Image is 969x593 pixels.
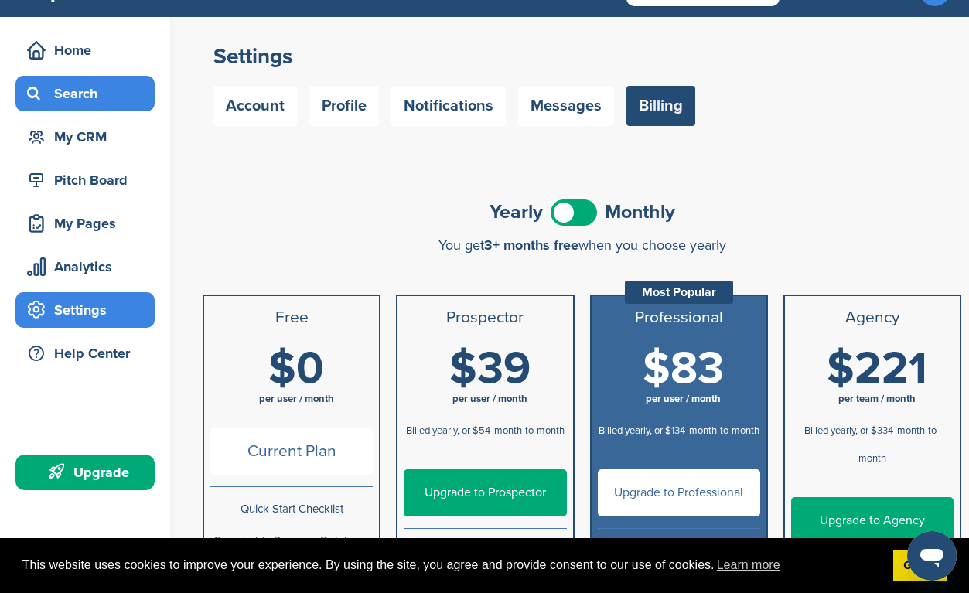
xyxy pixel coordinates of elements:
[625,281,733,304] div: Most Popular
[858,424,940,465] span: month-to-month
[23,36,155,64] div: Home
[259,393,334,405] span: per user / month
[15,162,155,198] a: Pitch Board
[23,253,155,281] div: Analytics
[490,203,543,222] span: Yearly
[15,249,155,285] a: Analytics
[210,428,373,475] span: Current Plan
[605,203,675,222] span: Monthly
[484,237,578,254] span: 3+ months free
[15,119,155,155] a: My CRM
[391,86,506,126] a: Notifications
[23,80,155,107] div: Search
[23,210,155,237] div: My Pages
[804,424,893,437] span: Billed yearly, or $334
[646,393,721,405] span: per user / month
[15,76,155,111] a: Search
[404,308,566,327] h3: Prospector
[893,550,947,581] a: dismiss cookie message
[907,531,957,581] iframe: Button to launch messaging window
[203,237,961,253] div: You get when you choose yearly
[449,342,531,396] span: $39
[689,424,759,437] span: month-to-month
[15,336,155,371] a: Help Center
[494,424,565,437] span: month-to-month
[22,554,881,577] span: This website uses cookies to improve your experience. By using the site, you agree and provide co...
[827,342,927,396] span: $221
[643,342,724,396] span: $83
[791,497,954,544] a: Upgrade to Agency
[15,32,155,68] a: Home
[23,123,155,151] div: My CRM
[23,339,155,367] div: Help Center
[15,206,155,241] a: My Pages
[210,531,373,550] p: Searchable Sponsor Database
[598,469,760,516] a: Upgrade to Professional
[838,393,916,405] span: per team / month
[791,308,954,327] h3: Agency
[15,292,155,328] a: Settings
[404,469,566,516] a: Upgrade to Prospector
[452,393,527,405] span: per user / month
[406,424,490,437] span: Billed yearly, or $54
[213,86,297,126] a: Account
[599,424,685,437] span: Billed yearly, or $134
[268,342,324,396] span: $0
[518,86,614,126] a: Messages
[210,499,373,519] p: Quick Start Checklist
[309,86,379,126] a: Profile
[23,296,155,324] div: Settings
[213,43,950,70] h2: Settings
[210,308,373,327] h3: Free
[23,458,155,486] div: Upgrade
[598,308,760,327] h3: Professional
[626,86,695,126] a: Billing
[23,166,155,194] div: Pitch Board
[15,455,155,490] a: Upgrade
[715,554,783,577] a: learn more about cookies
